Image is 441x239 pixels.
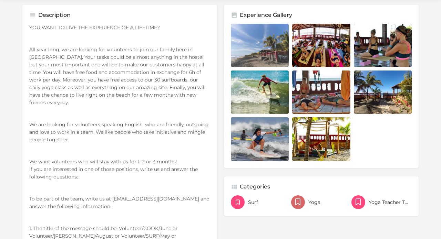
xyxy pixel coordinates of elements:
[29,121,210,143] p: We are looking for volunteers speaking English, who are friendly, outgoing and love to work in a ...
[29,195,210,210] p: To be part of the team, write us at [EMAIL_ADDRESS][DOMAIN_NAME] and answer the following informa...
[240,12,292,19] h5: Experience Gallery
[29,158,210,181] p: We want volunteers who will stay with us for 1, 2 or 3 months! If you are interested in one of th...
[292,24,350,67] a: Listing gallery item
[240,183,270,190] h5: Categories
[291,195,348,209] a: Yoga
[354,24,412,67] a: Listing gallery item
[248,199,258,206] span: Surf
[231,117,289,161] a: Listing gallery item
[231,195,288,209] a: Surf
[354,70,412,114] a: Listing gallery item
[29,46,210,106] p: All year long, we are looking for volunteers to join our family here in [GEOGRAPHIC_DATA]. Your t...
[351,195,408,209] a: Yoga Teacher Training
[308,199,320,206] span: Yoga
[231,24,289,67] a: Listing gallery item
[369,199,408,206] span: Yoga Teacher Training
[292,70,350,114] a: Listing gallery item
[29,24,210,31] p: YOU WANT TO LIVE THE EXPERIENCE OF A LIFETIME?
[38,12,71,19] h5: Description
[292,117,350,161] a: Listing gallery item
[231,70,289,114] a: Listing gallery item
